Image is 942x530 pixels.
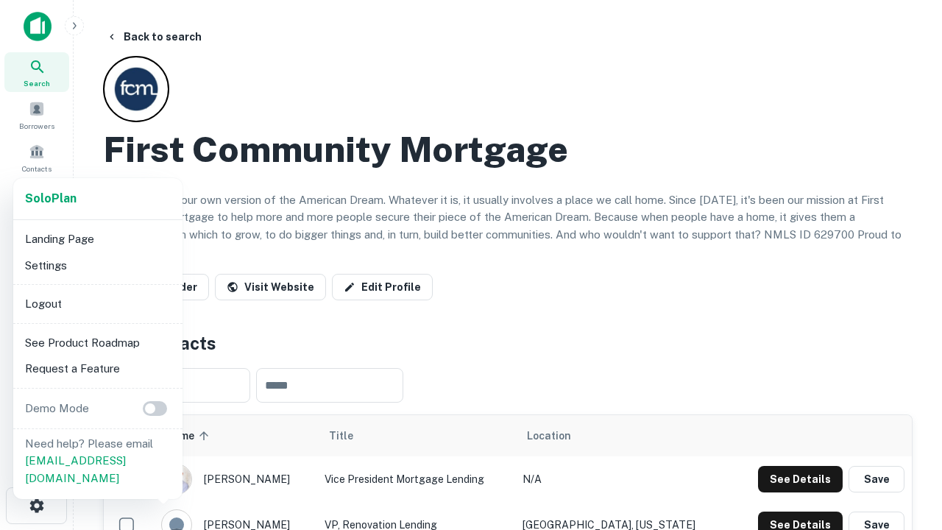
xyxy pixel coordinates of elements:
li: Landing Page [19,226,177,252]
li: Logout [19,291,177,317]
strong: Solo Plan [25,191,77,205]
a: SoloPlan [25,190,77,208]
li: Settings [19,252,177,279]
p: Demo Mode [19,400,95,417]
a: [EMAIL_ADDRESS][DOMAIN_NAME] [25,454,126,484]
p: Need help? Please email [25,435,171,487]
li: Request a Feature [19,356,177,382]
iframe: Chat Widget [868,412,942,483]
li: See Product Roadmap [19,330,177,356]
